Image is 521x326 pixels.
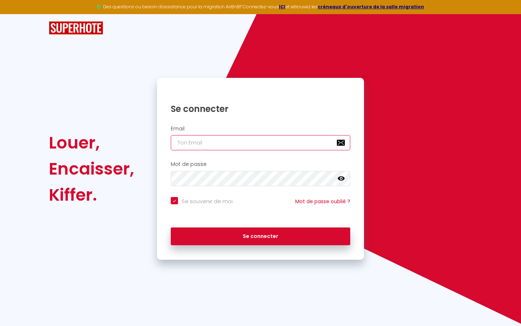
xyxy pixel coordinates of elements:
[171,135,350,150] input: Ton Email
[49,182,134,208] div: Kiffer.
[295,198,350,205] a: Mot de passe oublié ?
[6,3,27,25] button: Ouvrir le widget de chat LiveChat
[171,126,350,132] h2: Email
[49,156,134,182] div: Encaisser,
[279,4,285,10] a: ICI
[171,227,350,246] button: Se connecter
[49,130,134,156] div: Louer,
[49,21,103,35] img: SuperHote logo
[318,4,424,10] a: créneaux d'ouverture de la salle migration
[171,161,350,167] h2: Mot de passe
[171,103,350,114] h1: Se connecter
